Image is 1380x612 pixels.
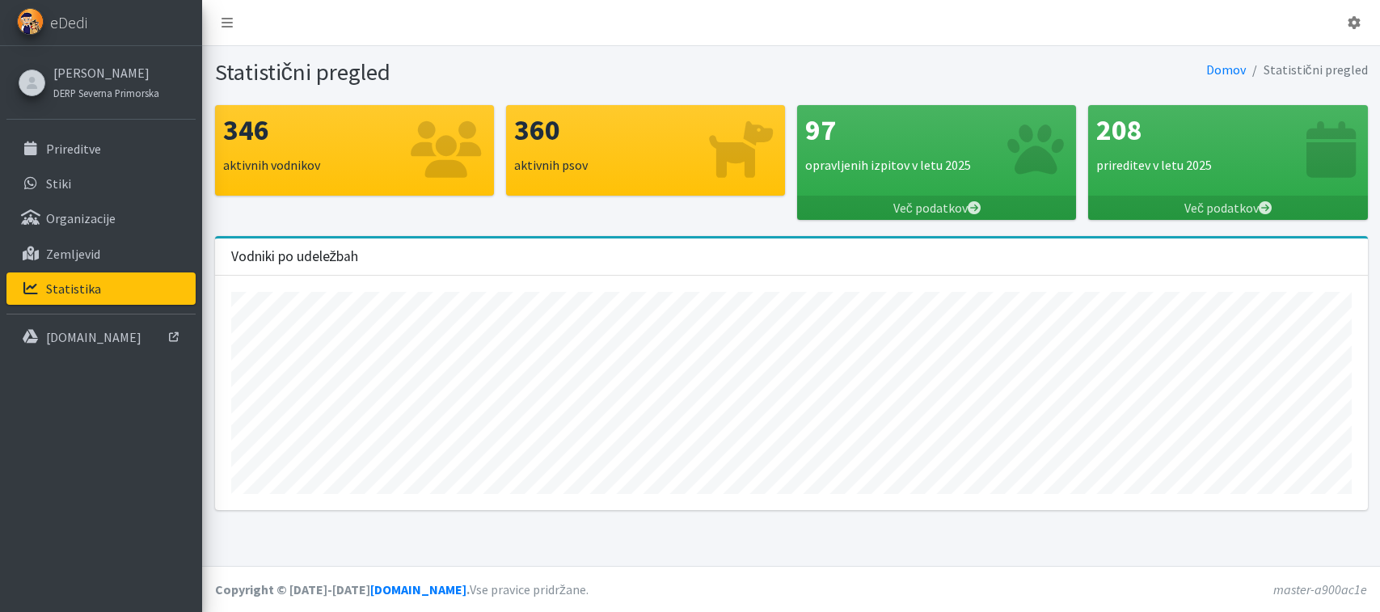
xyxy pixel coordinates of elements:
[514,113,777,147] h3: 360
[6,167,196,200] a: Stiki
[53,82,159,102] a: DERP Severna Primorska
[53,87,159,99] small: DERP Severna Primorska
[805,155,1068,175] p: opravljenih izpitov v letu 2025
[202,566,1380,612] footer: Vse pravice pridržane.
[17,8,44,35] img: eDedi
[370,581,466,597] a: [DOMAIN_NAME]
[46,281,101,297] p: Statistika
[46,329,141,345] p: [DOMAIN_NAME]
[215,581,470,597] strong: Copyright © [DATE]-[DATE] .
[6,202,196,234] a: Organizacije
[1096,113,1359,147] h3: 208
[46,246,100,262] p: Zemljevid
[1096,155,1359,175] p: prireditev v letu 2025
[6,238,196,270] a: Zemljevid
[215,58,786,87] h1: Statistični pregled
[805,113,1068,147] h3: 97
[1273,581,1367,597] em: master-a900ac1e
[223,113,486,147] h3: 346
[1088,196,1367,220] a: Več podatkov
[6,272,196,305] a: Statistika
[46,175,71,192] p: Stiki
[6,133,196,165] a: Prireditve
[231,248,359,265] h3: Vodniki po udeležbah
[223,155,486,175] p: aktivnih vodnikov
[46,141,101,157] p: Prireditve
[6,321,196,353] a: [DOMAIN_NAME]
[797,196,1076,220] a: Več podatkov
[514,155,777,175] p: aktivnih psov
[1246,58,1368,82] li: Statistični pregled
[46,210,116,226] p: Organizacije
[53,63,159,82] a: [PERSON_NAME]
[1206,61,1246,78] a: Domov
[50,11,87,35] span: eDedi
